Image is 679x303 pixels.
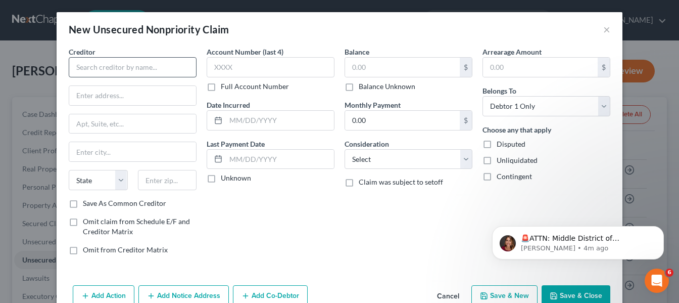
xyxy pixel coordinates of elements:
[207,139,265,149] label: Last Payment Date
[482,124,551,135] label: Choose any that apply
[69,86,196,105] input: Enter address...
[598,58,610,77] div: $
[345,47,369,57] label: Balance
[460,58,472,77] div: $
[482,47,542,57] label: Arrearage Amount
[345,58,460,77] input: 0.00
[345,139,389,149] label: Consideration
[345,100,401,110] label: Monthly Payment
[69,48,95,56] span: Creditor
[359,81,415,92] label: Balance Unknown
[221,81,289,92] label: Full Account Number
[603,23,610,35] button: ×
[345,111,460,130] input: 0.00
[482,86,516,95] span: Belongs To
[497,140,525,148] span: Disputed
[69,142,196,161] input: Enter city...
[69,22,229,36] div: New Unsecured Nonpriority Claim
[83,245,168,254] span: Omit from Creditor Matrix
[359,178,443,186] span: Claim was subject to setoff
[207,47,283,57] label: Account Number (last 4)
[69,114,196,134] input: Apt, Suite, etc...
[497,172,532,181] span: Contingent
[497,156,538,164] span: Unliquidated
[226,150,334,169] input: MM/DD/YYYY
[483,58,598,77] input: 0.00
[645,269,669,293] iframe: Intercom live chat
[83,198,166,208] label: Save As Common Creditor
[138,170,197,190] input: Enter zip...
[665,269,673,277] span: 6
[460,111,472,130] div: $
[221,173,251,183] label: Unknown
[69,57,197,77] input: Search creditor by name...
[83,217,190,236] span: Omit claim from Schedule E/F and Creditor Matrix
[207,57,334,77] input: XXXX
[207,100,250,110] label: Date Incurred
[477,205,679,276] iframe: Intercom notifications message
[226,111,334,130] input: MM/DD/YYYY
